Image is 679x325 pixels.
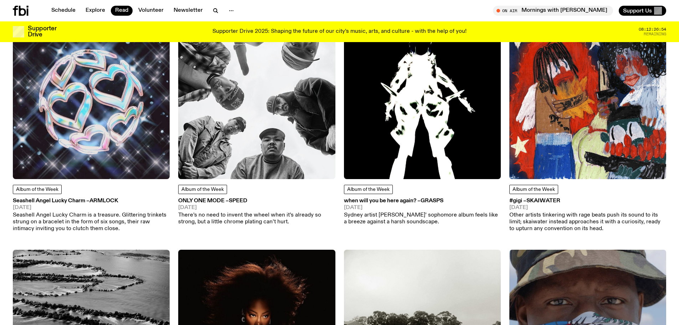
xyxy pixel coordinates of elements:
span: [DATE] [13,205,170,210]
a: Seashell Angel Lucky Charm –Armlock[DATE]Seashell Angel Lucky Charm is a treasure. Glittering tri... [13,198,170,233]
span: 08:12:26:54 [639,27,666,31]
a: Schedule [47,6,80,16]
h3: Seashell Angel Lucky Charm – [13,198,170,204]
span: Album of the Week [347,187,390,192]
a: Read [111,6,133,16]
span: Album of the Week [513,187,555,192]
a: Explore [81,6,109,16]
span: Album of the Week [16,187,58,192]
a: Album of the Week [509,185,558,194]
img: The image is an album cover of skaiwater's alum #gigi. It is a stylised oil painting of two figur... [509,22,666,179]
img: The album cover is a black and white photo of the five members of SPEED. The camera is positioned... [178,22,335,179]
a: Volunteer [134,6,168,16]
span: SPEED [229,198,247,204]
p: Other artists tinkering with rage beats push its sound to its limit; skaiwater instead approaches... [509,212,666,233]
img: A ball of hearts with rainbow colours of blue, pink and yellow, against a backdrops of twinkling ... [13,22,170,179]
a: ONLY ONE MODE –SPEED[DATE]There’s no need to invent the wheel when it’s already so strong, but a ... [178,198,335,226]
span: Album of the Week [181,187,224,192]
img: The album cover shows a digital figure made of white shapes. They are standing and looking down. ... [344,22,501,179]
a: Album of the Week [13,185,62,194]
span: [DATE] [344,205,501,210]
span: skaiwater [526,198,560,204]
a: when will you be here again? –Grasps[DATE]Sydney artist [PERSON_NAME]’ sophomore album feels like... [344,198,501,226]
h3: when will you be here again? – [344,198,501,204]
span: Armlock [89,198,118,204]
a: Newsletter [169,6,207,16]
span: Support Us [623,7,652,14]
p: Supporter Drive 2025: Shaping the future of our city’s music, arts, and culture - with the help o... [212,29,467,35]
span: [DATE] [509,205,666,210]
p: There’s no need to invent the wheel when it’s already so strong, but a little chrome plating can’... [178,212,335,225]
button: On AirMornings with [PERSON_NAME] [493,6,613,16]
span: [DATE] [178,205,335,210]
button: Support Us [619,6,666,16]
h3: ONLY ONE MODE – [178,198,335,204]
h3: #gigi – [509,198,666,204]
a: Album of the Week [344,185,393,194]
a: #gigi –skaiwater[DATE]Other artists tinkering with rage beats push its sound to its limit; skaiwa... [509,198,666,233]
span: Grasps [421,198,443,204]
p: Sydney artist [PERSON_NAME]’ sophomore album feels like a breeze against a harsh soundscape. [344,212,501,225]
h3: Supporter Drive [28,26,56,38]
p: Seashell Angel Lucky Charm is a treasure. Glittering trinkets strung on a bracelet in the form of... [13,212,170,233]
a: Album of the Week [178,185,227,194]
span: Remaining [644,32,666,36]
